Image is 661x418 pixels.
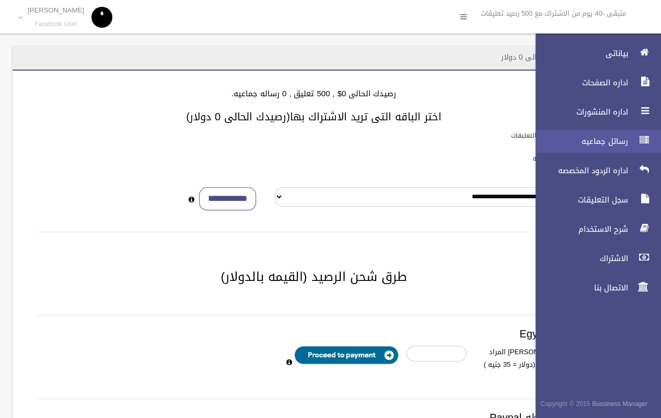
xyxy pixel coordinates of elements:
[25,89,602,98] h4: رصيدك الحالى 0$ , 500 تعليق , 0 رساله جماعيه.
[28,6,84,14] p: [PERSON_NAME]
[527,100,661,123] a: اداره المنشورات
[527,247,661,270] a: الاشتراك
[527,283,631,293] span: الاتصال بنا
[527,276,661,299] a: الاتصال بنا
[532,153,594,164] label: باقات الرسائل الجماعيه
[527,130,661,153] a: رسائل جماعيه
[527,218,661,241] a: شرح الاستخدام
[527,71,661,94] a: اداره الصفحات
[527,48,631,59] span: بياناتى
[511,130,594,141] label: باقات الرد الالى على التعليقات
[489,47,615,67] header: الاشتراك - رصيدك الحالى 0 دولار
[527,253,631,264] span: الاشتراك
[38,328,590,340] h3: Egypt payment
[527,195,631,205] span: سجل التعليقات
[540,398,590,410] span: Copyright © 2015
[28,20,84,28] small: Facebook User
[527,77,631,88] span: اداره الصفحات
[527,136,631,146] span: رسائل جماعيه
[25,270,602,284] h2: طرق شحن الرصيد (القيمه بالدولار)
[527,159,661,182] a: اداره الردود المخصصه
[527,188,661,211] a: سجل التعليقات
[474,346,588,383] label: ادخل [PERSON_NAME] المراد شحن رصيدك به (دولار = 35 جنيه )
[527,224,631,234] span: شرح الاستخدام
[527,107,631,117] span: اداره المنشورات
[25,111,602,122] h3: اختر الباقه التى تريد الاشتراك بها(رصيدك الحالى 0 دولار)
[527,165,631,176] span: اداره الردود المخصصه
[592,398,647,410] strong: Bussiness Manager
[527,42,661,65] a: بياناتى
